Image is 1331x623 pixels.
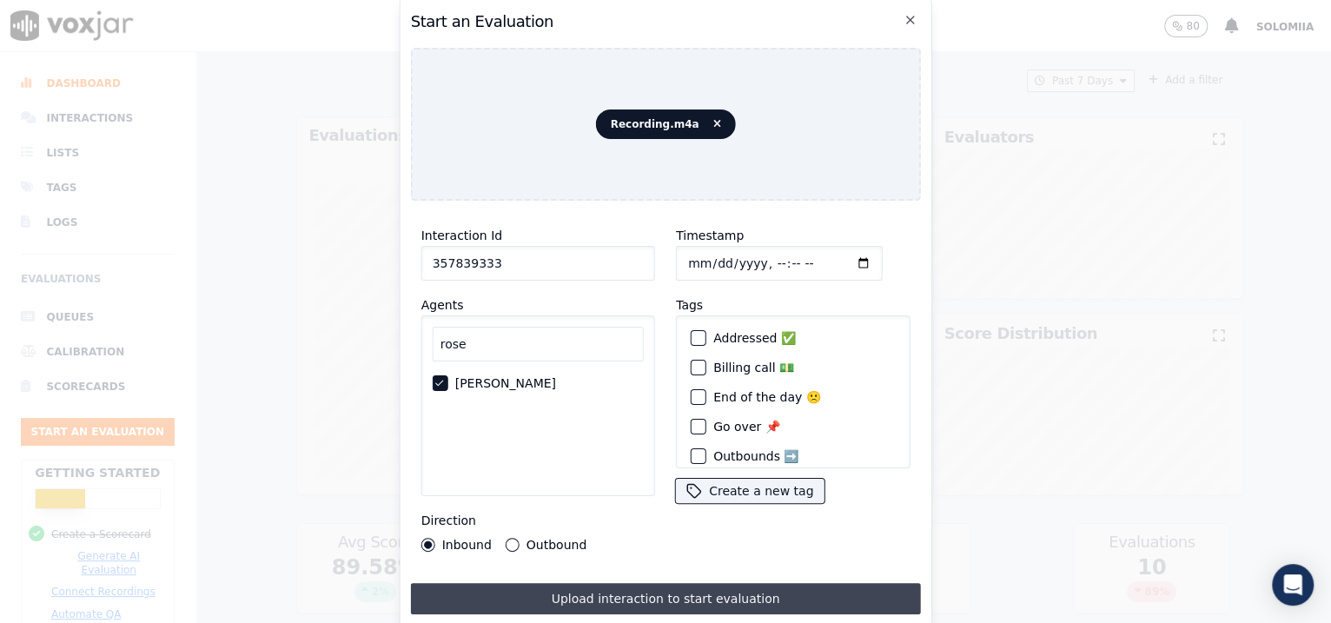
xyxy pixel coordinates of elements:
[713,421,780,433] label: Go over 📌
[421,514,476,527] label: Direction
[411,583,921,614] button: Upload interaction to start evaluation
[433,327,644,361] input: Search Agents...
[713,332,796,344] label: Addressed ✅
[676,479,824,503] button: Create a new tag
[1272,564,1314,606] div: Open Intercom Messenger
[421,246,655,281] input: reference id, file name, etc
[713,391,821,403] label: End of the day 🙁
[526,539,586,551] label: Outbound
[676,229,744,242] label: Timestamp
[713,450,798,462] label: Outbounds ➡️
[421,298,464,312] label: Agents
[442,539,492,551] label: Inbound
[421,229,502,242] label: Interaction Id
[676,298,703,312] label: Tags
[411,10,921,34] h2: Start an Evaluation
[595,109,735,139] span: Recording.m4a
[455,377,556,389] label: [PERSON_NAME]
[713,361,794,374] label: Billing call 💵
